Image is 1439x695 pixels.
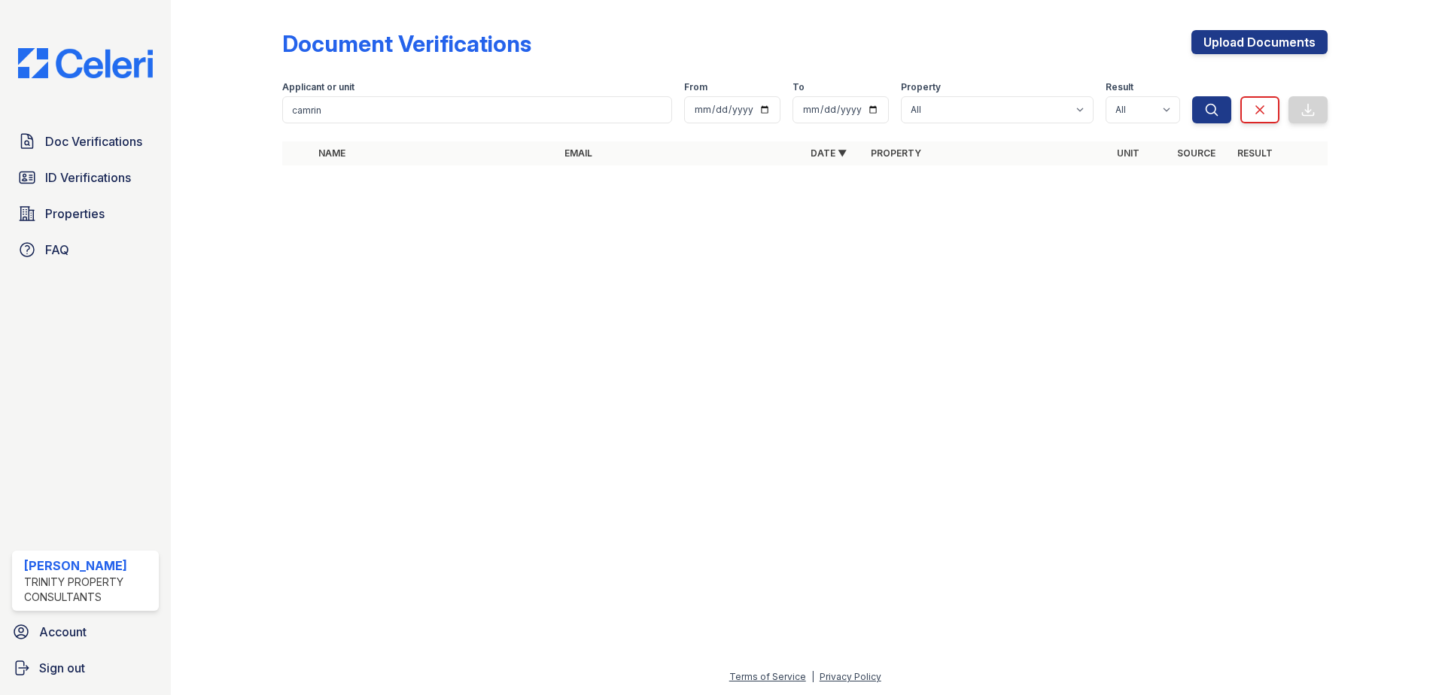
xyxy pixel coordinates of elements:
span: Account [39,623,87,641]
label: To [793,81,805,93]
span: ID Verifications [45,168,131,187]
a: Unit [1117,147,1139,159]
a: Property [871,147,921,159]
label: Result [1106,81,1133,93]
a: Name [318,147,345,159]
div: Document Verifications [282,30,531,57]
a: Account [6,617,165,647]
a: Source [1177,147,1215,159]
span: Doc Verifications [45,132,142,150]
a: Date ▼ [811,147,847,159]
span: FAQ [45,241,69,259]
img: CE_Logo_Blue-a8612792a0a2168367f1c8372b55b34899dd931a85d93a1a3d3e32e68fde9ad4.png [6,48,165,78]
span: Sign out [39,659,85,677]
label: Applicant or unit [282,81,354,93]
a: Terms of Service [729,671,806,682]
a: Doc Verifications [12,126,159,156]
a: Email [564,147,592,159]
a: Sign out [6,653,165,683]
a: Upload Documents [1191,30,1328,54]
a: FAQ [12,235,159,265]
input: Search by name, email, or unit number [282,96,672,123]
div: | [811,671,814,682]
span: Properties [45,205,105,223]
a: ID Verifications [12,162,159,193]
div: Trinity Property Consultants [24,575,153,605]
a: Properties [12,199,159,229]
a: Privacy Policy [820,671,881,682]
label: From [684,81,707,93]
label: Property [901,81,941,93]
a: Result [1237,147,1273,159]
div: [PERSON_NAME] [24,557,153,575]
